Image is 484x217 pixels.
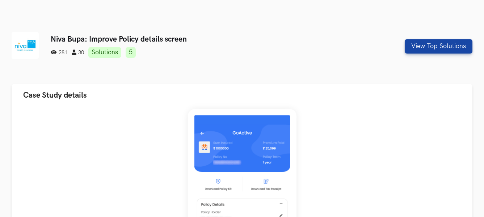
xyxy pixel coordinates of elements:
[126,47,136,58] a: 5
[51,50,67,56] span: 281
[23,90,87,100] span: Case Study details
[51,35,356,44] h3: Niva Bupa: Improve Policy details screen
[405,39,472,54] button: View Top Solutions
[88,47,121,58] a: Solutions
[12,84,472,107] button: Case Study details
[12,32,39,59] img: Niva Bupa logo
[72,50,84,56] span: 30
